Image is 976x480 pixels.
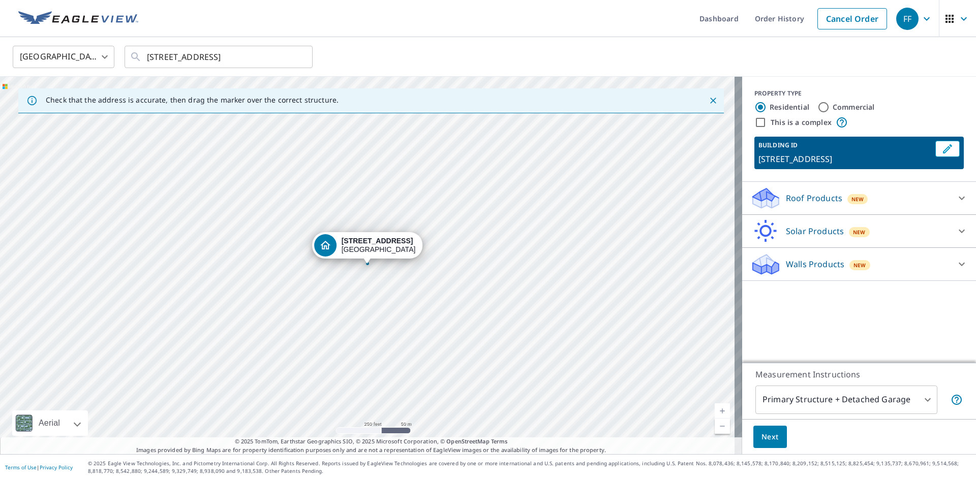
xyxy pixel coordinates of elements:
span: New [853,261,866,269]
div: PROPERTY TYPE [754,89,964,98]
a: OpenStreetMap [446,437,489,445]
div: Aerial [12,410,88,436]
div: Roof ProductsNew [750,186,968,210]
span: © 2025 TomTom, Earthstar Geographics SIO, © 2025 Microsoft Corporation, © [235,437,508,446]
a: Current Level 17, Zoom Out [715,419,730,434]
p: BUILDING ID [758,141,798,149]
div: Solar ProductsNew [750,219,968,243]
p: Check that the address is accurate, then drag the marker over the correct structure. [46,95,339,105]
p: Walls Products [786,258,844,270]
span: New [851,195,864,203]
a: Privacy Policy [40,464,73,471]
strong: [STREET_ADDRESS] [342,237,413,245]
p: | [5,464,73,470]
button: Edit building 1 [935,141,960,157]
label: Residential [770,102,809,112]
div: Primary Structure + Detached Garage [755,386,937,414]
div: FF [896,8,919,30]
a: Terms [491,437,508,445]
span: New [853,228,866,236]
div: [GEOGRAPHIC_DATA] [13,43,114,71]
p: [STREET_ADDRESS] [758,153,931,165]
span: Next [761,431,779,443]
p: Solar Products [786,225,844,237]
label: Commercial [833,102,875,112]
div: Dropped pin, building 1, Residential property, 2949 210th St Charles City, IA 50616 [312,232,423,264]
div: Walls ProductsNew [750,252,968,276]
div: [GEOGRAPHIC_DATA] [342,237,416,254]
button: Close [707,94,720,107]
a: Current Level 17, Zoom In [715,403,730,419]
label: This is a complex [771,117,832,127]
a: Terms of Use [5,464,37,471]
p: Measurement Instructions [755,368,963,380]
a: Cancel Order [817,8,887,29]
input: Search by address or latitude-longitude [147,43,292,71]
p: © 2025 Eagle View Technologies, Inc. and Pictometry International Corp. All Rights Reserved. Repo... [88,460,971,475]
span: Your report will include the primary structure and a detached garage if one exists. [951,394,963,406]
button: Next [753,426,787,449]
p: Roof Products [786,192,842,204]
div: Aerial [36,410,63,436]
img: EV Logo [18,11,138,26]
